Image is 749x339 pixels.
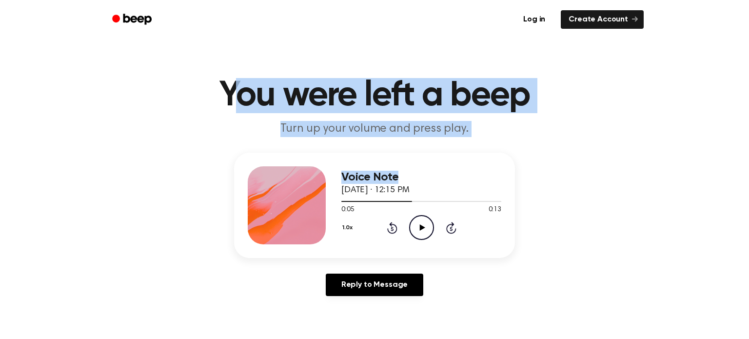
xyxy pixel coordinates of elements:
span: 0:13 [489,205,501,215]
span: [DATE] · 12:15 PM [341,186,410,195]
a: Beep [105,10,160,29]
span: 0:05 [341,205,354,215]
p: Turn up your volume and press play. [187,121,562,137]
h1: You were left a beep [125,78,624,113]
button: 1.0x [341,219,356,236]
h3: Voice Note [341,171,501,184]
a: Log in [513,8,555,31]
a: Create Account [561,10,644,29]
a: Reply to Message [326,274,423,296]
